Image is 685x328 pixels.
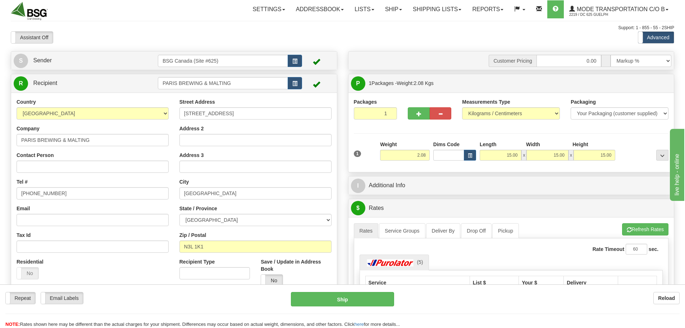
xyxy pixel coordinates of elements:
[5,4,67,13] div: live help - online
[158,55,288,67] input: Sender Id
[33,80,57,86] span: Recipient
[351,201,672,216] a: $Rates
[380,0,407,18] a: Ship
[247,0,291,18] a: Settings
[425,80,434,86] span: Kgs
[414,80,424,86] span: 2.08
[426,223,461,238] a: Deliver By
[179,205,217,212] label: State / Province
[14,76,142,91] a: R Recipient
[658,295,675,301] b: Reload
[33,57,52,63] span: Sender
[379,223,425,238] a: Service Groups
[11,32,53,43] label: Assistant Off
[17,98,36,105] label: Country
[572,141,588,148] label: Height
[380,141,397,148] label: Weight
[17,152,54,159] label: Contact Person
[179,152,204,159] label: Address 3
[365,259,416,266] img: Purolator
[397,80,433,86] span: Weight:
[158,77,288,89] input: Recipient Id
[11,25,674,31] div: Support: 1 - 855 - 55 - 2SHIP
[351,76,365,91] span: P
[638,32,674,43] label: Advanced
[467,0,509,18] a: Reports
[5,322,20,327] span: NOTE:
[369,80,372,86] span: 1
[179,125,204,132] label: Address 2
[521,150,526,161] span: x
[564,0,674,18] a: Mode Transportation c/o B 2219 / DC 625 Guelph
[14,53,158,68] a: S Sender
[649,246,658,253] label: sec.
[417,259,423,265] span: (5)
[261,275,283,286] label: No
[41,292,83,304] label: Email Labels
[569,11,623,18] span: 2219 / DC 625 Guelph
[462,98,510,105] label: Measurements Type
[480,141,497,148] label: Length
[179,107,332,120] input: Enter a location
[17,205,30,212] label: Email
[622,223,668,235] button: Refresh Rates
[365,276,470,289] th: Service
[11,2,48,20] img: logo2219.jpg
[656,150,668,161] div: ...
[354,98,377,105] label: Packages
[351,76,672,91] a: P 1Packages -Weight:2.08 Kgs
[17,125,40,132] label: Company
[17,178,28,185] label: Tel #
[407,0,467,18] a: Shipping lists
[653,292,680,304] button: Reload
[433,141,460,148] label: Dims Code
[351,179,365,193] span: I
[593,246,624,253] label: Rate Timeout
[17,258,44,265] label: Residential
[489,55,536,67] span: Customer Pricing
[179,98,215,105] label: Street Address
[355,322,364,327] a: here
[575,6,665,12] span: Mode Transportation c/o B
[461,223,492,238] a: Drop Off
[349,0,379,18] a: Lists
[568,150,574,161] span: x
[179,232,206,239] label: Zip / Postal
[526,141,540,148] label: Width
[351,201,365,215] span: $
[14,76,28,91] span: R
[179,178,189,185] label: City
[492,223,519,238] a: Pickup
[564,276,618,289] th: Delivery
[354,223,379,238] a: Rates
[14,54,28,68] span: S
[17,232,31,239] label: Tax Id
[17,268,38,279] label: No
[519,276,564,289] th: Your $
[261,258,331,273] label: Save / Update in Address Book
[571,98,596,105] label: Packaging
[668,127,684,201] iframe: chat widget
[291,0,350,18] a: Addressbook
[354,150,361,157] span: 1
[369,76,434,90] span: Packages -
[6,292,35,304] label: Repeat
[351,178,672,193] a: IAdditional Info
[291,292,394,306] button: Ship
[179,258,215,265] label: Recipient Type
[470,276,519,289] th: List $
